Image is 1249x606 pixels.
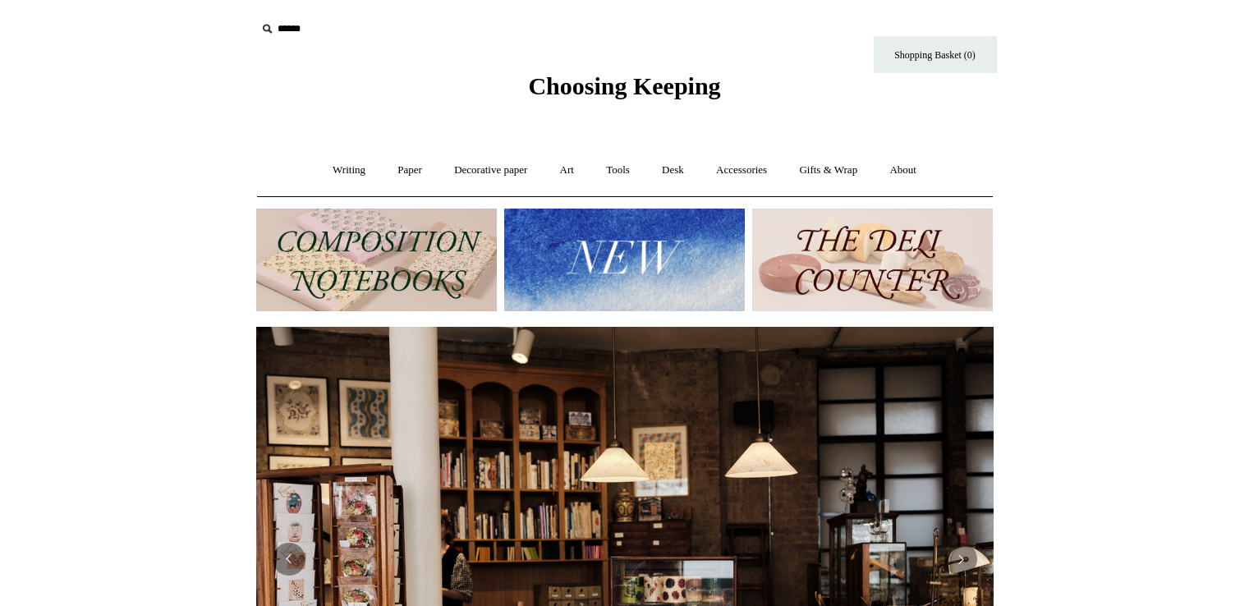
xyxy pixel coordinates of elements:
[701,149,782,192] a: Accessories
[545,149,589,192] a: Art
[273,543,305,576] button: Previous
[784,149,872,192] a: Gifts & Wrap
[528,72,720,99] span: Choosing Keeping
[875,149,931,192] a: About
[528,85,720,97] a: Choosing Keeping
[439,149,542,192] a: Decorative paper
[647,149,699,192] a: Desk
[591,149,645,192] a: Tools
[874,36,997,73] a: Shopping Basket (0)
[318,149,380,192] a: Writing
[944,543,977,576] button: Next
[752,209,993,311] img: The Deli Counter
[256,209,497,311] img: 202302 Composition ledgers.jpg__PID:69722ee6-fa44-49dd-a067-31375e5d54ec
[383,149,437,192] a: Paper
[504,209,745,311] img: New.jpg__PID:f73bdf93-380a-4a35-bcfe-7823039498e1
